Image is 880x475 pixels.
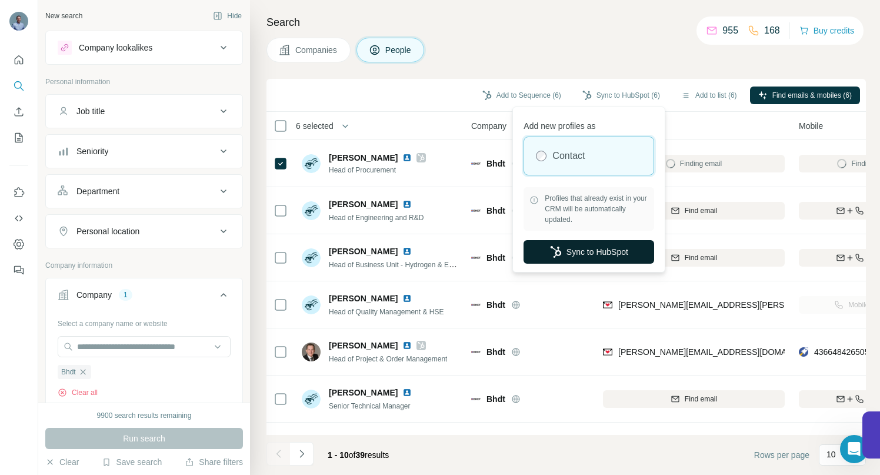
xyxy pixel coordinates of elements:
span: Senior Technical Manager [329,402,411,410]
span: Head of Project & Order Management [329,355,447,363]
img: Logo of Bhdt [471,206,481,215]
span: Head of Business Unit - Hydrogen & Energy [329,260,466,269]
img: LinkedIn logo [402,200,412,209]
span: Find email [685,205,717,216]
span: Profiles that already exist in your CRM will be automatically updated. [545,193,648,225]
img: LinkedIn logo [402,247,412,256]
span: Find emails & mobiles (6) [772,90,852,101]
div: New search [45,11,82,21]
button: Sync to HubSpot [524,240,654,264]
button: Buy credits [799,22,854,39]
button: Clear all [58,387,98,398]
span: [PERSON_NAME] [329,152,398,164]
span: Bhdt [486,205,505,217]
img: LinkedIn logo [402,341,412,350]
span: Bhdt [486,393,505,405]
span: Companies [295,44,338,56]
div: Seniority [76,145,108,157]
img: Avatar [302,248,321,267]
h4: Search [266,14,866,31]
span: Head of Quality Management & HSE [329,308,444,316]
span: Bhdt [486,252,505,264]
button: Use Surfe API [9,208,28,229]
div: Personal location [76,225,139,237]
span: 39 [356,450,365,460]
img: Logo of Bhdt [471,300,481,310]
img: provider findymail logo [603,299,612,311]
button: Clear [45,456,79,468]
button: Add to list (6) [673,87,745,104]
button: Share filters [185,456,243,468]
img: Avatar [302,154,321,173]
img: Logo of Bhdt [471,159,481,168]
span: Find email [685,394,717,404]
button: Find email [603,202,785,220]
button: Quick start [9,49,28,71]
button: Personal location [46,217,242,245]
span: Bhdt [486,346,505,358]
button: Add to Sequence (6) [474,87,569,104]
p: 10 [826,449,836,460]
span: Bhdt [486,158,505,170]
span: [PERSON_NAME] [329,245,398,257]
div: Department [76,185,119,197]
label: Contact [552,149,585,163]
button: Company1 [46,281,242,314]
button: Find email [603,390,785,408]
span: People [385,44,412,56]
img: Avatar [302,201,321,220]
div: Select a company name or website [58,314,231,329]
img: Avatar [302,390,321,408]
button: Company lookalikes [46,34,242,62]
div: Company [76,289,112,301]
span: Company [471,120,506,132]
button: Save search [102,456,162,468]
div: Company lookalikes [79,42,152,54]
img: Avatar [9,12,28,31]
span: Bhdt [61,367,76,377]
button: My lists [9,127,28,148]
img: LinkedIn logo [402,153,412,162]
p: Personal information [45,77,243,87]
span: [PERSON_NAME] [329,387,398,398]
span: Head of Engineering and R&D [329,214,424,222]
button: Department [46,177,242,205]
iframe: Intercom live chat [840,435,868,463]
span: Rows per page [754,449,809,461]
img: Avatar [302,343,321,361]
span: [PERSON_NAME] [329,293,398,304]
span: [PERSON_NAME] [329,198,398,210]
img: provider findymail logo [603,346,612,358]
button: Feedback [9,260,28,281]
span: 1 - 10 [328,450,349,460]
button: Dashboard [9,234,28,255]
button: Find emails & mobiles (6) [750,87,860,104]
img: Logo of Bhdt [471,347,481,357]
span: [PERSON_NAME][EMAIL_ADDRESS][DOMAIN_NAME] [618,347,825,357]
span: 436648426505 [814,347,869,357]
button: Job title [46,97,242,125]
span: Bhdt [486,299,505,311]
button: Search [9,75,28,97]
span: Find email [685,253,717,263]
button: Enrich CSV [9,101,28,122]
button: Sync to HubSpot (6) [574,87,668,104]
p: 168 [764,24,780,38]
button: Hide [205,7,250,25]
img: Logo of Bhdt [471,253,481,263]
div: Job title [76,105,105,117]
img: LinkedIn logo [402,388,412,397]
span: [PERSON_NAME] [329,340,398,351]
button: Seniority [46,137,242,165]
img: provider rocketreach logo [799,346,808,358]
button: Use Surfe on LinkedIn [9,182,28,203]
p: Company information [45,260,243,271]
span: results [328,450,389,460]
img: Logo of Bhdt [471,394,481,404]
span: [PERSON_NAME] [329,434,398,446]
span: Mobile [799,120,823,132]
span: of [349,450,356,460]
div: 1 [119,290,132,300]
img: LinkedIn logo [402,294,412,303]
img: Avatar [302,295,321,314]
